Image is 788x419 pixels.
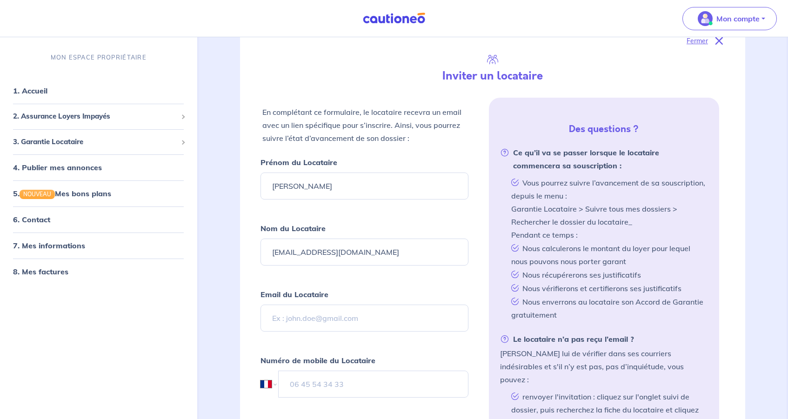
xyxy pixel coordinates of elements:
strong: Ce qu’il va se passer lorsque le locataire commencera sa souscription : [500,146,708,172]
input: Ex : john.doe@gmail.com [260,305,468,332]
p: Mon compte [716,13,760,24]
div: 1. Accueil [4,81,194,100]
div: 4. Publier mes annonces [4,158,194,177]
a: 5.NOUVEAUMes bons plans [13,189,111,198]
input: 06 45 54 34 33 [278,371,468,398]
button: illu_account_valid_menu.svgMon compte [682,7,777,30]
span: 2. Assurance Loyers Impayés [13,111,177,122]
input: Ex : Durand [260,239,468,266]
strong: Email du Locataire [260,290,328,299]
p: En complétant ce formulaire, le locataire recevra un email avec un lien spécifique pour s’inscrir... [262,106,467,145]
a: 7. Mes informations [13,241,85,250]
div: 6. Contact [4,210,194,229]
h5: Des questions ? [493,124,715,135]
a: 6. Contact [13,215,50,224]
div: 7. Mes informations [4,236,194,255]
strong: Nom du Locataire [260,224,326,233]
div: 2. Assurance Loyers Impayés [4,107,194,126]
div: 8. Mes factures [4,262,194,281]
div: 5.NOUVEAUMes bons plans [4,184,194,203]
img: Cautioneo [359,13,429,24]
a: 1. Accueil [13,86,47,95]
li: Nous enverrons au locataire son Accord de Garantie gratuitement [508,295,708,321]
li: Nous récupérerons ses justificatifs [508,268,708,281]
li: Nous vérifierons et certifierons ses justificatifs [508,281,708,295]
input: Ex : John [260,173,468,200]
strong: Prénom du Locataire [260,158,337,167]
div: 3. Garantie Locataire [4,133,194,151]
strong: Le locataire n’a pas reçu l’email ? [500,333,634,346]
strong: Numéro de mobile du Locataire [260,356,375,365]
img: illu_account_valid_menu.svg [698,11,713,26]
li: Vous pourrez suivre l’avancement de sa souscription, depuis le menu : Garantie Locataire > Suivre... [508,176,708,241]
a: 8. Mes factures [13,267,68,276]
p: MON ESPACE PROPRIÉTAIRE [51,53,147,62]
p: Fermer [687,35,708,47]
span: 3. Garantie Locataire [13,137,177,147]
a: 4. Publier mes annonces [13,163,102,172]
li: Nous calculerons le montant du loyer pour lequel nous pouvons nous porter garant [508,241,708,268]
h4: Inviter un locataire [374,69,610,83]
